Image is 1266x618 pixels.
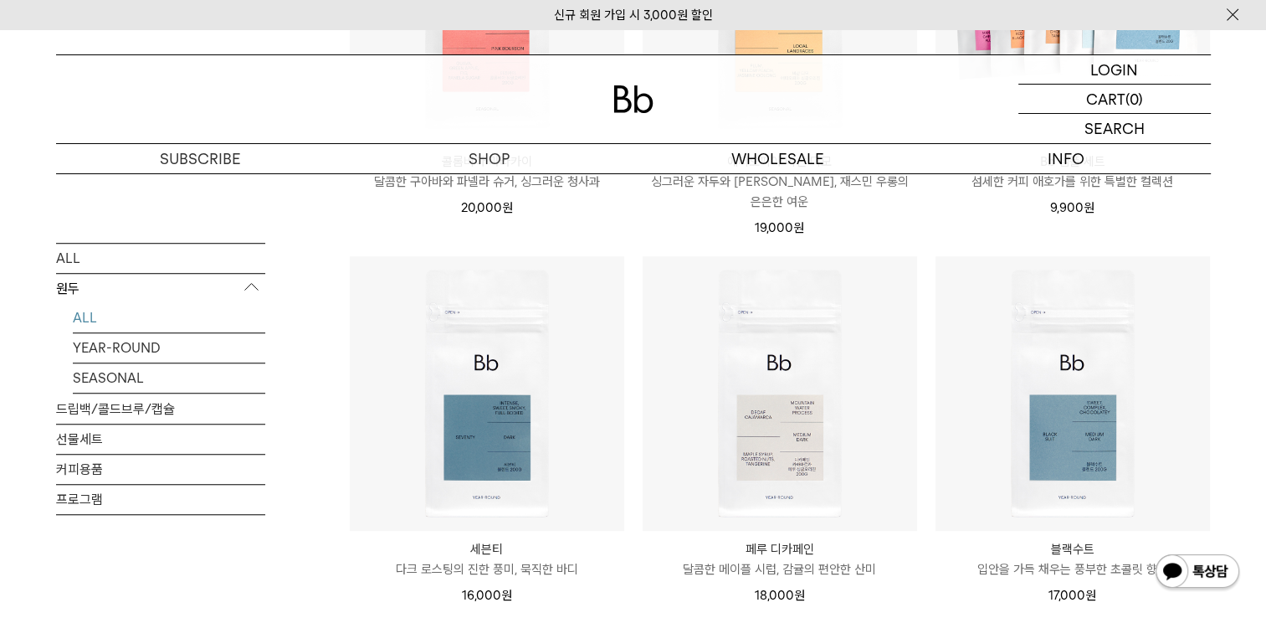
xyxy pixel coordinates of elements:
span: 17,000 [1048,588,1096,603]
a: 블랙수트 입안을 가득 채우는 풍부한 초콜릿 향미 [935,539,1210,579]
a: 세븐티 다크 로스팅의 진한 풍미, 묵직한 바디 [350,539,624,579]
span: 16,000 [462,588,512,603]
img: 페루 디카페인 [643,256,917,531]
a: 신규 회원 가입 시 3,000원 할인 [554,8,713,23]
p: CART [1086,85,1125,113]
p: 세븐티 [350,539,624,559]
p: 싱그러운 자두와 [PERSON_NAME], 재스민 우롱의 은은한 여운 [643,172,917,212]
span: 원 [1084,200,1094,215]
p: LOGIN [1090,55,1138,84]
a: SEASONAL [73,363,265,393]
a: 드립백/콜드브루/캡슐 [56,394,265,424]
span: 20,000 [461,200,513,215]
a: CART (0) [1018,85,1211,114]
p: (0) [1125,85,1143,113]
img: 블랙수트 [935,256,1210,531]
a: ALL [73,303,265,332]
span: 원 [501,588,512,603]
a: ALL [56,244,265,273]
img: 카카오톡 채널 1:1 채팅 버튼 [1154,553,1241,593]
span: 원 [502,200,513,215]
img: 로고 [613,85,654,113]
p: 다크 로스팅의 진한 풍미, 묵직한 바디 [350,559,624,579]
p: 블랙수트 [935,539,1210,559]
span: 원 [794,588,805,603]
a: SUBSCRIBE [56,144,345,173]
p: 달콤한 구아바와 파넬라 슈거, 싱그러운 청사과 [350,172,624,192]
p: 페루 디카페인 [643,539,917,559]
a: 커피용품 [56,455,265,484]
span: 원 [793,220,804,235]
p: INFO [922,144,1211,173]
p: 원두 [56,274,265,304]
span: 원 [1085,588,1096,603]
p: 달콤한 메이플 시럽, 감귤의 편안한 산미 [643,559,917,579]
a: 에티오피아 비샨 디모 싱그러운 자두와 [PERSON_NAME], 재스민 우롱의 은은한 여운 [643,152,917,212]
p: WHOLESALE [633,144,922,173]
a: LOGIN [1018,55,1211,85]
span: 18,000 [755,588,805,603]
a: 페루 디카페인 달콤한 메이플 시럽, 감귤의 편안한 산미 [643,539,917,579]
a: YEAR-ROUND [73,333,265,363]
p: SEARCH [1084,114,1145,143]
p: 섬세한 커피 애호가를 위한 특별한 컬렉션 [935,172,1210,192]
span: 9,900 [1050,200,1094,215]
a: 선물세트 [56,425,265,454]
a: SHOP [345,144,633,173]
p: 입안을 가득 채우는 풍부한 초콜릿 향미 [935,559,1210,579]
span: 19,000 [755,220,804,235]
img: 세븐티 [350,256,624,531]
a: 프로그램 [56,485,265,514]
